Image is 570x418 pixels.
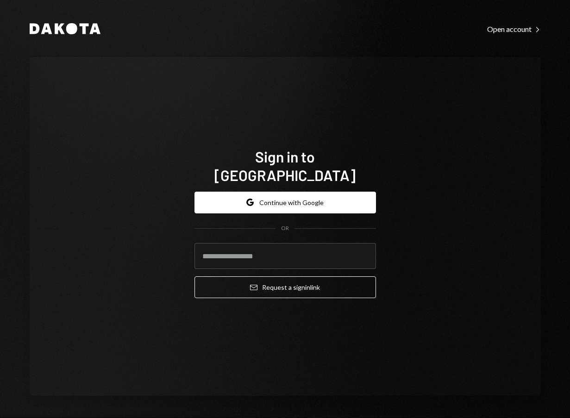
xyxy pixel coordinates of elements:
div: Open account [487,25,541,34]
h1: Sign in to [GEOGRAPHIC_DATA] [194,147,376,184]
div: OR [281,225,289,232]
button: Continue with Google [194,192,376,213]
a: Open account [487,24,541,34]
button: Request a signinlink [194,276,376,298]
